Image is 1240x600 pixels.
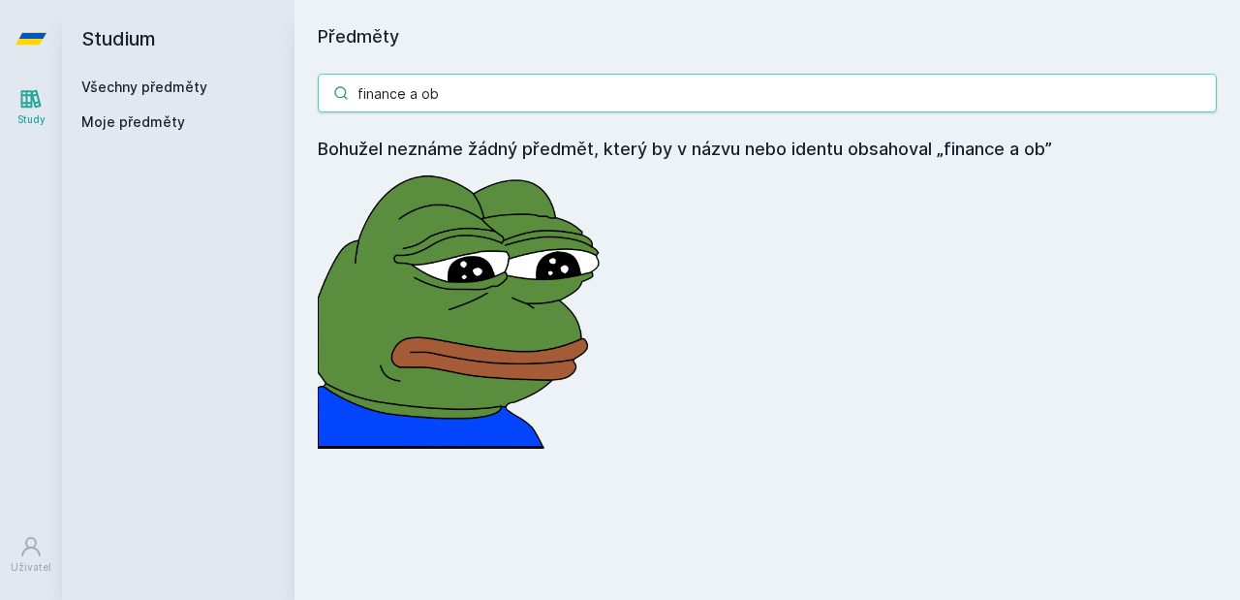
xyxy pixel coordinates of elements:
[81,79,207,95] a: Všechny předměty
[318,74,1217,112] input: Název nebo ident předmětu…
[318,136,1217,163] h4: Bohužel neznáme žádný předmět, který by v názvu nebo identu obsahoval „finance a ob”
[318,23,1217,50] h1: Předměty
[4,78,58,137] a: Study
[4,525,58,584] a: Uživatel
[318,163,608,449] img: error_picture.png
[17,112,46,127] div: Study
[11,560,51,575] div: Uživatel
[81,112,185,132] span: Moje předměty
